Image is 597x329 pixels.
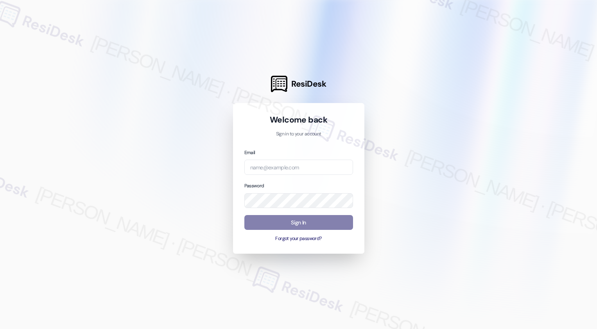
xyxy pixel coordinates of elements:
label: Password [244,183,264,189]
img: ResiDesk Logo [271,76,287,92]
h1: Welcome back [244,114,353,125]
button: Forgot your password? [244,235,353,242]
p: Sign in to your account [244,131,353,138]
label: Email [244,149,255,156]
span: ResiDesk [291,78,326,89]
button: Sign In [244,215,353,230]
input: name@example.com [244,160,353,175]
